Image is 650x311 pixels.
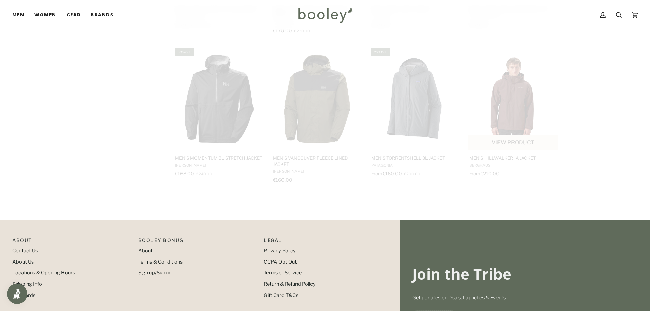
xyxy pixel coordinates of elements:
a: Sign up/Sign in [138,270,171,276]
span: Brands [91,12,113,18]
a: Terms & Conditions [138,259,183,265]
a: Gift Card T&Cs [264,292,298,298]
p: Booley Bonus [138,237,257,247]
a: Locations & Opening Hours [12,270,75,276]
span: Men [12,12,24,18]
a: Shipping Info [12,281,42,287]
a: CCPA Opt Out [264,259,297,265]
span: Gear [67,12,81,18]
iframe: Button to open loyalty program pop-up [7,284,27,304]
span: Women [34,12,56,18]
img: Booley [295,5,355,25]
p: Pipeline_Footer Main [12,237,131,247]
a: Privacy Policy [264,248,296,254]
p: Pipeline_Footer Sub [264,237,383,247]
a: Contact Us [12,248,38,254]
h3: Join the Tribe [412,265,638,283]
p: Get updates on Deals, Launches & Events [412,294,638,302]
a: About [138,248,153,254]
a: About Us [12,259,34,265]
a: Terms of Service [264,270,302,276]
a: Return & Refund Policy [264,281,316,287]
